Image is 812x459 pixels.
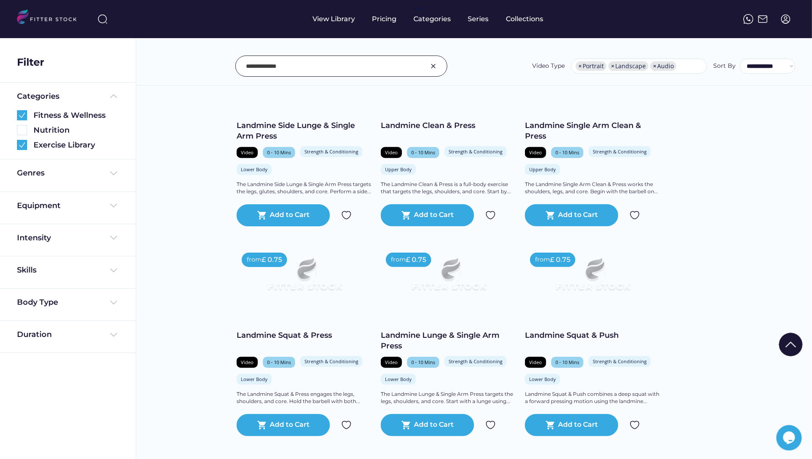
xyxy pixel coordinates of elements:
[414,4,425,13] div: fvck
[381,391,516,405] div: The Landmine Lunge & Single Arm Press targets the legs, shoulders, and core. Start with a lunge u...
[109,200,119,211] img: Frame%20%284%29.svg
[578,63,582,69] span: ×
[529,166,556,172] div: Upper Body
[555,149,579,156] div: 0 - 10 Mins
[593,148,647,155] div: Strength & Conditioning
[411,149,435,156] div: 0 - 10 Mins
[781,14,791,24] img: profile-circle.svg
[341,210,352,220] img: Group%201000002324.svg
[630,420,640,430] img: Group%201000002324.svg
[17,91,59,102] div: Categories
[385,149,398,156] div: Video
[247,256,262,264] div: from
[525,391,661,405] div: Landmine Squat & Push combines a deep squat with a forward pressing motion using the landmine...
[576,61,606,71] li: Portrait
[776,425,804,451] iframe: chat widget
[758,14,768,24] img: Frame%2051.svg
[241,166,268,172] div: Lower Body
[630,210,640,220] img: Group%201000002324.svg
[17,125,27,135] img: Rectangle%205126.svg
[241,359,254,365] div: Video
[428,61,438,71] img: Group%201000002326.svg
[555,359,579,365] div: 0 - 10 Mins
[506,14,544,24] div: Collections
[109,330,119,340] img: Frame%20%284%29.svg
[525,181,661,195] div: The Landmine Single Arm Clean & Press works the shoulders, legs, and core. Begin with the barbell...
[33,125,119,136] div: Nutrition
[779,333,803,356] img: Group%201000002322%20%281%29.svg
[109,91,119,101] img: Frame%20%285%29.svg
[529,376,556,382] div: Lower Body
[257,210,267,220] button: shopping_cart
[550,255,570,264] div: £ 0.75
[381,120,516,131] div: Landmine Clean & Press
[529,359,542,365] div: Video
[267,149,291,156] div: 0 - 10 Mins
[262,255,282,264] div: £ 0.75
[237,330,372,341] div: Landmine Squat & Press
[539,248,647,309] img: Frame%2079%20%281%29.svg
[545,420,555,430] text: shopping_cart
[486,210,496,220] img: Group%201000002324.svg
[17,265,38,275] div: Skills
[267,359,291,365] div: 0 - 10 Mins
[237,120,372,142] div: Landmine Side Lunge & Single Arm Press
[449,358,502,364] div: Strength & Conditioning
[237,391,372,405] div: The Landmine Squat & Press engages the legs, shoulders, and core. Hold the barbell with both...
[241,376,268,382] div: Lower Body
[17,55,44,70] div: Filter
[17,329,52,340] div: Duration
[304,358,358,364] div: Strength & Conditioning
[394,248,503,309] img: Frame%2079%20%281%29.svg
[414,420,454,430] div: Add to Cart
[653,63,656,69] span: ×
[33,110,119,121] div: Fitness & Wellness
[401,420,411,430] button: shopping_cart
[391,256,406,264] div: from
[17,233,51,243] div: Intensity
[468,14,489,24] div: Series
[535,256,550,264] div: from
[237,181,372,195] div: The Landmine Side Lunge & Single Arm Press targets the legs, glutes, shoulders, and core. Perform...
[313,14,355,24] div: View Library
[532,62,565,70] div: Video Type
[250,248,359,309] img: Frame%2079%20%281%29.svg
[109,265,119,275] img: Frame%20%284%29.svg
[414,14,451,24] div: Categories
[611,63,614,69] span: ×
[743,14,753,24] img: meteor-icons_whatsapp%20%281%29.svg
[304,148,358,155] div: Strength & Conditioning
[449,148,502,155] div: Strength & Conditioning
[525,120,661,142] div: Landmine Single Arm Clean & Press
[529,149,542,156] div: Video
[593,358,647,364] div: Strength & Conditioning
[608,61,648,71] li: Landscape
[109,298,119,308] img: Frame%20%284%29.svg
[98,14,108,24] img: search-normal%203.svg
[713,62,736,70] div: Sort By
[17,9,84,27] img: LOGO.svg
[257,420,267,430] button: shopping_cart
[109,168,119,178] img: Frame%20%284%29.svg
[414,210,454,220] div: Add to Cart
[270,420,310,430] div: Add to Cart
[525,330,661,341] div: Landmine Squat & Push
[372,14,397,24] div: Pricing
[381,330,516,351] div: Landmine Lunge & Single Arm Press
[17,297,58,308] div: Body Type
[17,140,27,150] img: Group%201000002360.svg
[341,420,352,430] img: Group%201000002324.svg
[558,420,598,430] div: Add to Cart
[486,420,496,430] img: Group%201000002324.svg
[17,168,45,178] div: Genres
[401,210,411,220] button: shopping_cart
[17,200,61,211] div: Equipment
[650,61,676,71] li: Audio
[109,233,119,243] img: Frame%20%284%29.svg
[241,149,254,156] div: Video
[545,210,555,220] button: shopping_cart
